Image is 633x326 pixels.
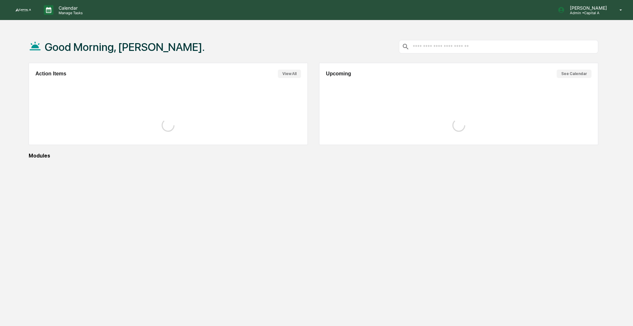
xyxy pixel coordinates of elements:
h2: Upcoming [326,71,351,77]
p: Manage Tasks [53,11,86,15]
p: Calendar [53,5,86,11]
img: logo [15,8,31,12]
div: Modules [29,153,598,159]
p: [PERSON_NAME] [565,5,610,11]
h2: Action Items [35,71,66,77]
p: Admin • Capital A [565,11,610,15]
h1: Good Morning, [PERSON_NAME]. [45,41,205,53]
button: View All [278,70,301,78]
button: See Calendar [557,70,591,78]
